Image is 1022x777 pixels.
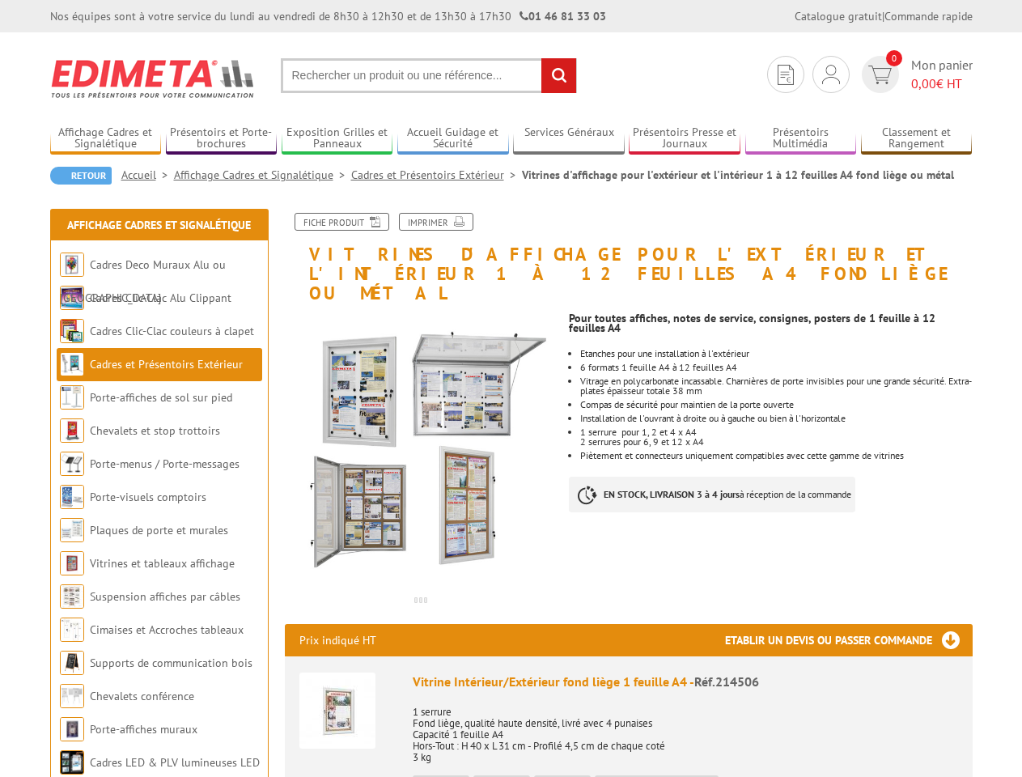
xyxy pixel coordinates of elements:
[522,167,954,183] li: Vitrines d'affichage pour l'extérieur et l'intérieur 1 à 12 feuilles A4 fond liège ou métal
[285,312,558,584] img: vitrines_d_affichage_214506_1.jpg
[413,695,958,763] p: 1 serrure Fond liège, qualité haute densité, livré avec 4 punaises Capacité 1 feuille A4 Hors-Tou...
[694,673,759,690] span: Réf.214506
[580,376,972,396] li: Vitrage en polycarbonate incassable. Charnières de porte invisibles pour une grande sécurité. Ext...
[580,427,972,447] li: 1 serrure pour 1, 2 et 4 x A4 2 serrures pour 6, 9 et 12 x A4
[60,452,84,476] img: Porte-menus / Porte-messages
[868,66,892,84] img: devis rapide
[60,551,84,575] img: Vitrines et tableaux affichage
[60,319,84,343] img: Cadres Clic-Clac couleurs à clapet
[397,125,509,152] a: Accueil Guidage et Sécurité
[569,311,935,335] strong: Pour toutes affiches, notes de service, consignes, posters de 1 feuille à 12 feuilles A4
[90,490,206,504] a: Porte-visuels comptoirs
[541,58,576,93] input: rechercher
[60,385,84,410] img: Porte-affiches de sol sur pied
[60,257,226,305] a: Cadres Deco Muraux Alu ou [GEOGRAPHIC_DATA]
[580,349,972,359] p: Etanches pour une installation à l'extérieur
[580,363,972,372] li: 6 formats 1 feuille A4 à 12 feuilles A4
[90,656,252,670] a: Supports de communication bois
[569,477,855,512] p: à réception de la commande
[580,451,972,461] li: Piètement et connecteurs uniquement compatibles avec cette gamme de vitrines
[121,168,174,182] a: Accueil
[60,418,84,443] img: Chevalets et stop trottoirs
[822,65,840,84] img: devis rapide
[50,49,257,108] img: Edimeta
[90,456,240,471] a: Porte-menus / Porte-messages
[604,488,740,500] strong: EN STOCK, LIVRAISON 3 à 4 jours
[90,291,231,305] a: Cadres Clic-Clac Alu Clippant
[778,65,794,85] img: devis rapide
[67,218,251,232] a: Affichage Cadres et Signalétique
[886,50,902,66] span: 0
[60,651,84,675] img: Supports de communication bois
[174,168,351,182] a: Affichage Cadres et Signalétique
[299,673,375,749] img: Vitrine Intérieur/Extérieur fond liège 1 feuille A4
[90,324,254,338] a: Cadres Clic-Clac couleurs à clapet
[351,168,522,182] a: Cadres et Présentoirs Extérieur
[795,8,973,24] div: |
[282,125,393,152] a: Exposition Grilles et Panneaux
[90,689,194,703] a: Chevalets conférence
[299,624,376,656] p: Prix indiqué HT
[60,518,84,542] img: Plaques de porte et murales
[90,755,260,770] a: Cadres LED & PLV lumineuses LED
[90,622,244,637] a: Cimaises et Accroches tableaux
[60,352,84,376] img: Cadres et Présentoirs Extérieur
[60,717,84,741] img: Porte-affiches muraux
[90,390,232,405] a: Porte-affiches de sol sur pied
[884,9,973,23] a: Commande rapide
[90,722,197,737] a: Porte-affiches muraux
[166,125,278,152] a: Présentoirs et Porte-brochures
[580,414,972,423] li: Installation de l'ouvrant à droite ou à gauche ou bien à l'horizontale
[90,589,240,604] a: Suspension affiches par câbles
[399,213,473,231] a: Imprimer
[60,253,84,277] img: Cadres Deco Muraux Alu ou Bois
[725,624,973,656] h3: Etablir un devis ou passer commande
[60,750,84,775] img: Cadres LED & PLV lumineuses LED
[60,684,84,708] img: Chevalets conférence
[60,584,84,609] img: Suspension affiches par câbles
[745,125,857,152] a: Présentoirs Multimédia
[50,8,606,24] div: Nos équipes sont à votre service du lundi au vendredi de 8h30 à 12h30 et de 13h30 à 17h30
[513,125,625,152] a: Services Généraux
[295,213,389,231] a: Fiche produit
[90,357,243,372] a: Cadres et Présentoirs Extérieur
[90,556,235,571] a: Vitrines et tableaux affichage
[50,167,112,185] a: Retour
[90,423,220,438] a: Chevalets et stop trottoirs
[795,9,882,23] a: Catalogue gratuit
[861,125,973,152] a: Classement et Rangement
[413,673,958,691] div: Vitrine Intérieur/Extérieur fond liège 1 feuille A4 -
[911,56,973,93] span: Mon panier
[629,125,740,152] a: Présentoirs Presse et Journaux
[281,58,577,93] input: Rechercher un produit ou une référence...
[580,400,972,410] li: Compas de sécurité pour maintien de la porte ouverte
[60,618,84,642] img: Cimaises et Accroches tableaux
[90,523,228,537] a: Plaques de porte et murales
[273,213,985,304] h1: Vitrines d'affichage pour l'extérieur et l'intérieur 1 à 12 feuilles A4 fond liège ou métal
[50,125,162,152] a: Affichage Cadres et Signalétique
[911,75,936,91] span: 0,00
[60,485,84,509] img: Porte-visuels comptoirs
[911,74,973,93] span: € HT
[858,56,973,93] a: devis rapide 0 Mon panier 0,00€ HT
[519,9,606,23] strong: 01 46 81 33 03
